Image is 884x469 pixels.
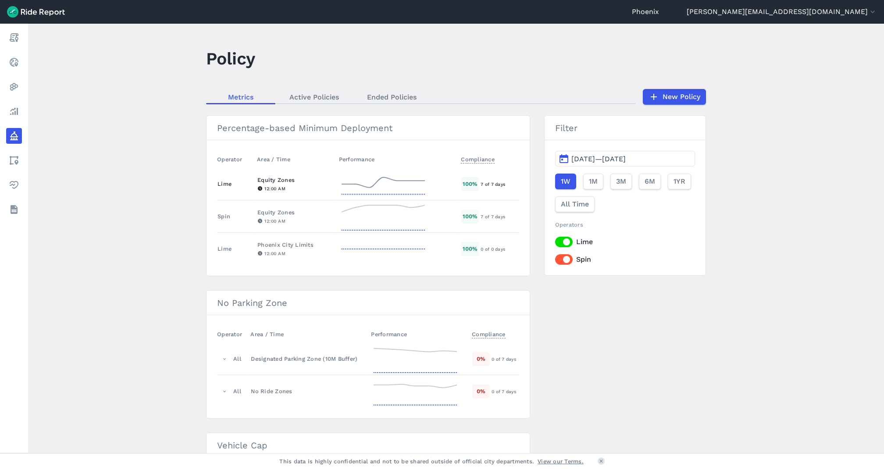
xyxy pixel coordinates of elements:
[643,89,706,105] a: New Policy
[571,155,626,163] span: [DATE]—[DATE]
[7,6,65,18] img: Ride Report
[251,387,364,395] div: No Ride Zones
[206,46,255,71] h1: Policy
[253,151,335,168] th: Area / Time
[335,151,458,168] th: Performance
[6,79,22,95] a: Heatmaps
[207,291,530,315] h3: No Parking Zone
[207,433,530,458] h3: Vehicle Cap
[555,151,695,167] button: [DATE]—[DATE]
[461,153,495,163] span: Compliance
[275,90,353,103] a: Active Policies
[247,326,367,343] th: Area / Time
[6,54,22,70] a: Realtime
[217,151,253,168] th: Operator
[367,326,468,343] th: Performance
[257,241,331,249] div: Phoenix City Limits
[206,90,275,103] a: Metrics
[6,103,22,119] a: Analyze
[207,116,530,140] h3: Percentage-based Minimum Deployment
[545,116,706,140] h3: Filter
[561,176,570,187] span: 1W
[610,174,632,189] button: 3M
[461,242,479,256] div: 100 %
[257,208,331,217] div: Equity Zones
[6,128,22,144] a: Policy
[616,176,626,187] span: 3M
[645,176,655,187] span: 6M
[461,177,479,191] div: 100 %
[6,153,22,168] a: Areas
[251,355,364,363] div: Designated Parking Zone (10M Buffer)
[492,355,519,363] div: 0 of 7 days
[472,384,490,398] div: 0 %
[555,221,583,228] span: Operators
[555,254,695,265] label: Spin
[257,217,331,225] div: 12:00 AM
[481,180,518,188] div: 7 of 7 days
[217,245,232,253] div: Lime
[674,176,685,187] span: 1YR
[687,7,877,17] button: [PERSON_NAME][EMAIL_ADDRESS][DOMAIN_NAME]
[561,199,589,210] span: All Time
[217,212,230,220] div: Spin
[461,210,479,223] div: 100 %
[583,174,603,189] button: 1M
[668,174,691,189] button: 1YR
[353,90,431,103] a: Ended Policies
[257,249,331,257] div: 12:00 AM
[217,180,232,188] div: Lime
[481,213,518,220] div: 7 of 7 days
[492,387,519,395] div: 0 of 7 days
[6,202,22,217] a: Datasets
[639,174,661,189] button: 6M
[481,245,518,253] div: 0 of 0 days
[589,176,598,187] span: 1M
[217,326,247,343] th: Operator
[538,457,584,465] a: View our Terms.
[555,237,695,247] label: Lime
[472,328,506,338] span: Compliance
[472,352,490,366] div: 0 %
[6,30,22,46] a: Report
[555,174,576,189] button: 1W
[6,177,22,193] a: Health
[233,387,241,395] div: All
[555,196,595,212] button: All Time
[257,185,331,192] div: 12:00 AM
[233,355,241,363] div: All
[632,7,659,17] a: Phoenix
[257,176,331,184] div: Equity Zones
